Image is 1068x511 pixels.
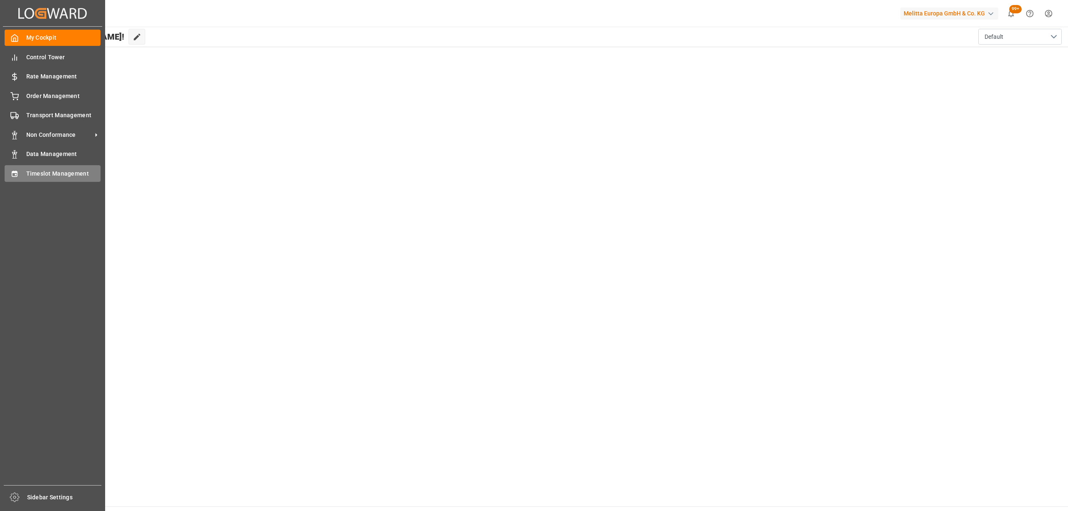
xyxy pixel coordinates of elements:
[900,5,1002,21] button: Melitta Europa GmbH & Co. KG
[26,111,101,120] span: Transport Management
[26,72,101,81] span: Rate Management
[5,49,101,65] a: Control Tower
[1009,5,1022,13] span: 99+
[900,8,998,20] div: Melitta Europa GmbH & Co. KG
[1020,4,1039,23] button: Help Center
[985,33,1003,41] span: Default
[26,131,92,139] span: Non Conformance
[26,53,101,62] span: Control Tower
[5,68,101,85] a: Rate Management
[978,29,1062,45] button: open menu
[5,165,101,181] a: Timeslot Management
[26,150,101,159] span: Data Management
[26,92,101,101] span: Order Management
[5,30,101,46] a: My Cockpit
[27,493,102,502] span: Sidebar Settings
[5,146,101,162] a: Data Management
[5,107,101,123] a: Transport Management
[26,33,101,42] span: My Cockpit
[1002,4,1020,23] button: show 100 new notifications
[26,169,101,178] span: Timeslot Management
[5,88,101,104] a: Order Management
